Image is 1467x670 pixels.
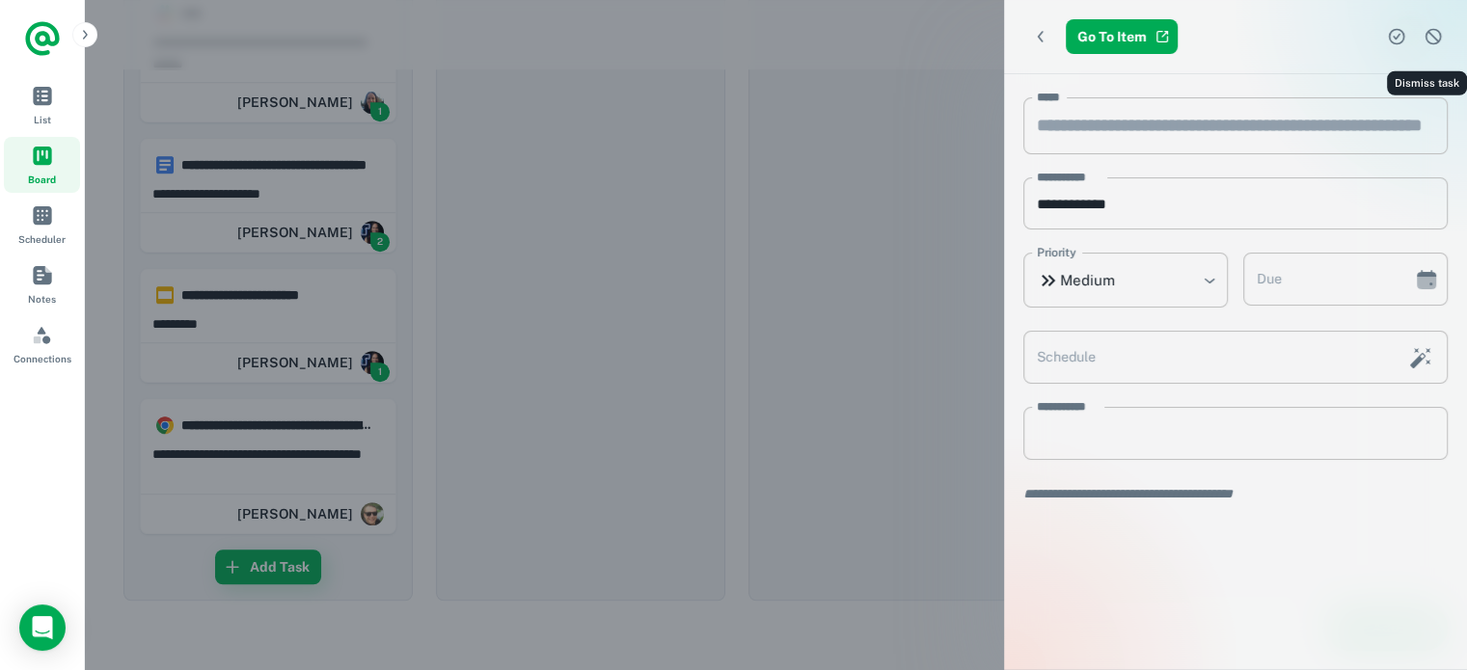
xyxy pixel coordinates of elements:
a: Scheduler [4,197,80,253]
span: Connections [14,351,71,366]
a: Connections [4,316,80,372]
a: List [4,77,80,133]
div: Open Intercom Messenger [19,604,66,651]
span: Notes [28,291,56,307]
button: Complete task [1382,22,1411,51]
a: Notes [4,256,80,312]
span: List [34,112,51,127]
span: Board [28,172,56,187]
a: Board [4,137,80,193]
button: Dismiss task [1419,22,1448,51]
button: Choose date [1407,260,1446,299]
a: Logo [23,19,62,58]
span: Scheduler [18,231,66,247]
div: scrollable content [1004,74,1467,669]
a: Go To Item [1066,19,1178,54]
button: Back [1023,19,1058,54]
div: Dismiss task [1387,71,1467,95]
div: Medium [1023,253,1228,308]
button: Schedule this task with AI [1404,341,1437,374]
label: Priority [1037,244,1076,261]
